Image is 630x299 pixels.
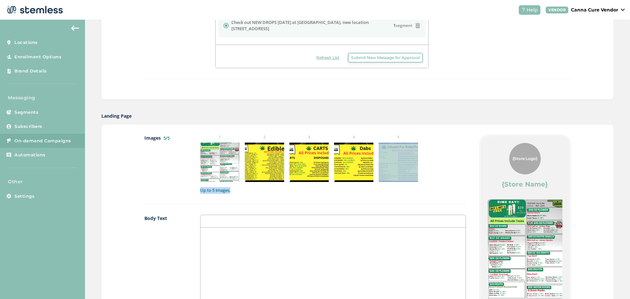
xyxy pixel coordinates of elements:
[200,187,466,194] label: Up to 5 images.
[14,152,46,158] span: Automations
[393,23,396,28] strong: 1
[14,138,71,144] span: On-demand Campaigns
[14,123,42,130] span: Subscribers
[488,199,565,299] img: Z
[14,39,38,46] span: Locations
[144,134,187,193] label: Images
[513,156,537,162] span: {Store Logo}
[5,3,63,16] img: logo-dark-0685b13c.svg
[289,143,329,182] img: Z
[379,143,418,182] img: 9k=
[546,7,568,13] div: VENDOR
[101,112,132,119] label: Landing Page
[200,143,240,182] img: Z
[621,9,625,11] img: icon_down-arrow-small-66adaf34.svg
[14,68,47,74] span: Brand Details
[245,143,284,182] img: Z
[571,7,618,13] p: Canna Cure Vendor
[200,134,240,140] small: 1
[502,180,548,189] label: {Store Name}
[231,19,393,32] label: Check out NEW DROPS [DATE] at [GEOGRAPHIC_DATA], new location [STREET_ADDRESS]
[527,7,538,13] span: Help
[334,134,373,140] small: 4
[14,193,34,200] span: Settings
[14,109,38,116] span: Segments
[316,55,339,61] span: Refresh List
[521,8,525,12] img: icon-help-white-03924b79.svg
[14,54,61,60] span: Enrollment Options
[163,135,170,141] label: 5/5
[379,134,418,140] small: 5
[351,55,420,61] span: Submit New Message for Approval
[348,53,423,63] button: Submit New Message for Approval
[597,268,630,299] iframe: Chat Widget
[71,26,79,31] img: icon-arrow-back-accent-c549486e.svg
[393,23,412,29] span: segment
[289,134,329,140] small: 3
[245,134,284,140] small: 2
[334,143,373,182] img: Z
[313,53,343,63] button: Refresh List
